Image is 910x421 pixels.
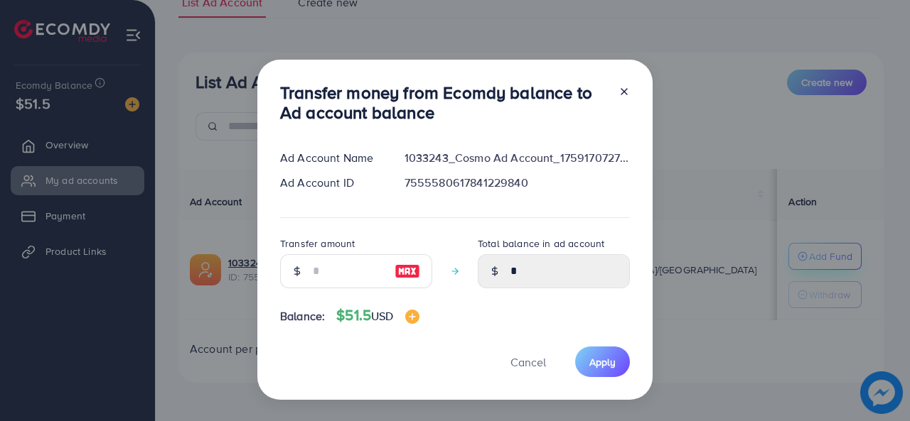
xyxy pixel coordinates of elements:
img: image [395,263,420,280]
div: 7555580617841229840 [393,175,641,191]
label: Transfer amount [280,236,355,251]
h3: Transfer money from Ecomdy balance to Ad account balance [280,82,607,124]
h4: $51.5 [336,307,419,324]
span: Apply [589,355,616,369]
span: USD [371,308,393,324]
div: Ad Account ID [269,175,393,191]
button: Cancel [493,346,564,377]
span: Cancel [510,354,546,370]
button: Apply [575,346,630,377]
div: Ad Account Name [269,150,393,166]
label: Total balance in ad account [478,236,604,251]
img: image [405,310,419,324]
span: Balance: [280,308,325,324]
div: 1033243_Cosmo Ad Account_1759170727959 [393,150,641,166]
